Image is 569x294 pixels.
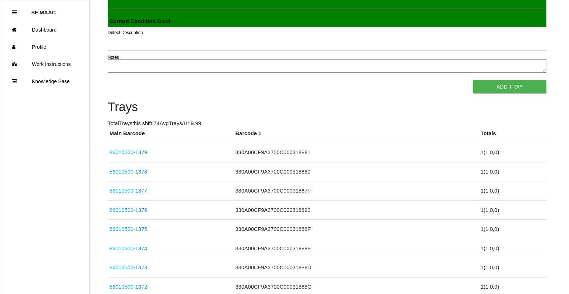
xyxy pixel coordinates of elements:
a: 86010500-1378 [109,169,147,175]
a: 86010500-1375 [109,226,147,232]
td: 330A00CF9A3700C000318881 [234,143,479,162]
td: 1 ( 1 , 0 , 0 ) [479,162,546,181]
a: Work Instructions [0,56,89,73]
a: Profile [0,38,89,56]
th: Totals [479,129,546,143]
td: 1 ( 1 , 0 , 0 ) [479,239,546,258]
td: 330A00CF9A3700C00031888F [234,220,479,239]
div: Close [12,4,17,21]
a: 86010500-1376 [109,207,147,213]
td: 1 ( 1 , 0 , 0 ) [479,258,546,278]
td: 330A00CF9A3700C00031888D [234,258,479,278]
th: Main Barcode [108,129,234,143]
a: 86010500-1377 [109,188,147,194]
label: Notes [108,54,119,61]
a: Knowledge Base [0,73,89,90]
td: 1 ( 1 , 0 , 0 ) [479,220,546,239]
td: 1 ( 1 , 0 , 0 ) [479,200,546,220]
td: 1 ( 1 , 0 , 0 ) [479,181,546,201]
td: 330A00CF9A3700C00031887F [234,181,479,201]
p: Total Trays this shift: 74 Avg Trays /Hr: 9.99 [108,119,546,128]
th: Barcode 1 [234,129,479,143]
span: : Good [109,18,170,24]
td: 330A00CF9A3700C000318890 [234,200,479,220]
label: Defect Description [108,29,143,36]
button: Add Tray [473,80,546,93]
p: SF MAAC [31,4,56,15]
h4: Trays [108,100,546,114]
a: 86010500-1372 [109,284,147,290]
td: 330A00CF9A3700C000318880 [234,162,479,181]
a: Dashboard [0,21,89,38]
td: 1 ( 1 , 0 , 0 ) [479,143,546,162]
a: 86010500-1379 [109,149,147,155]
td: 330A00CF9A3700C00031888E [234,239,479,258]
a: 86010500-1373 [109,264,147,270]
a: 86010500-1374 [109,245,147,251]
b: Current Condition [109,18,155,24]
